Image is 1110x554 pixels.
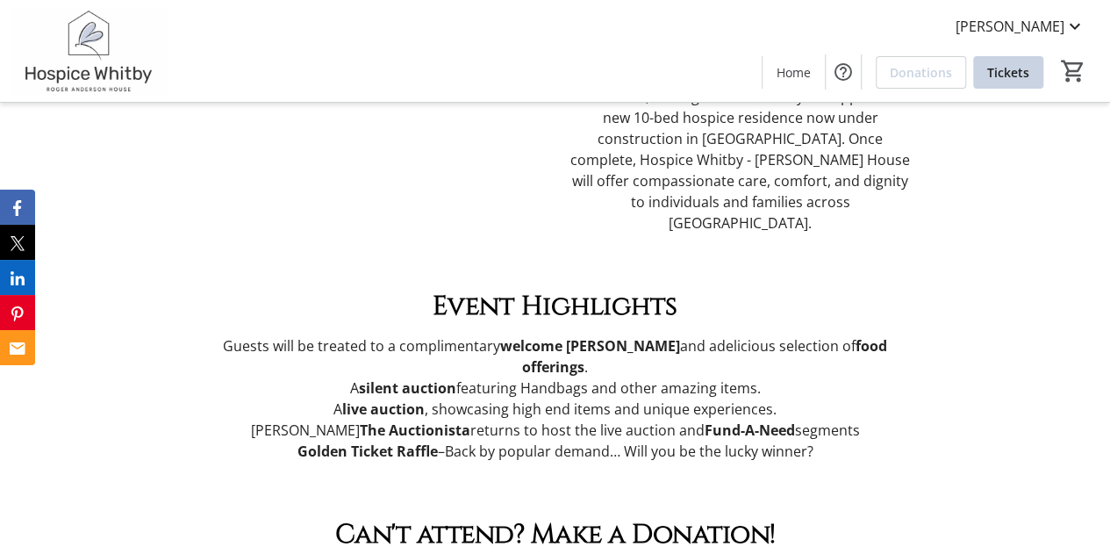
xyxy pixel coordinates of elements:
span: , showcasing high end items and unique experiences. [425,399,777,419]
span: A [349,378,358,398]
a: Tickets [973,56,1043,89]
a: Donations [876,56,966,89]
span: Donations [890,63,952,82]
p: [PERSON_NAME] returns to host the live auction and segments [196,420,914,441]
span: [PERSON_NAME] [956,16,1064,37]
span: and a [680,336,717,356]
strong: silent auction [358,378,455,398]
a: Home [763,56,825,89]
strong: The Auctionista [359,421,469,440]
span: A [333,399,342,419]
button: Cart [1057,55,1089,87]
p: Back by popular demand… Will you be the lucky winner? [196,441,914,462]
span: Guests will be treated to a complimentary [223,336,500,356]
strong: live auction [342,399,425,419]
p: delicious selection of . [196,335,914,378]
button: [PERSON_NAME] [942,12,1099,40]
button: Help [826,54,861,90]
span: – [437,442,444,461]
img: Hospice Whitby's Logo [11,7,167,95]
span: Can't attend? Make a Donation! [334,517,775,552]
strong: Fund-A-Need [704,421,794,440]
strong: Golden Ticket Raffle [297,442,437,461]
span: featuring Handbags and other amazing items. [455,378,760,398]
span: Event Highlights [433,289,677,324]
span: Tickets [987,63,1029,82]
strong: welcome [PERSON_NAME] [500,336,680,356]
span: Home [777,63,811,82]
p: is our signature annual fundraiser, uniting the community to support the new 10-bed hospice resid... [566,65,915,234]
